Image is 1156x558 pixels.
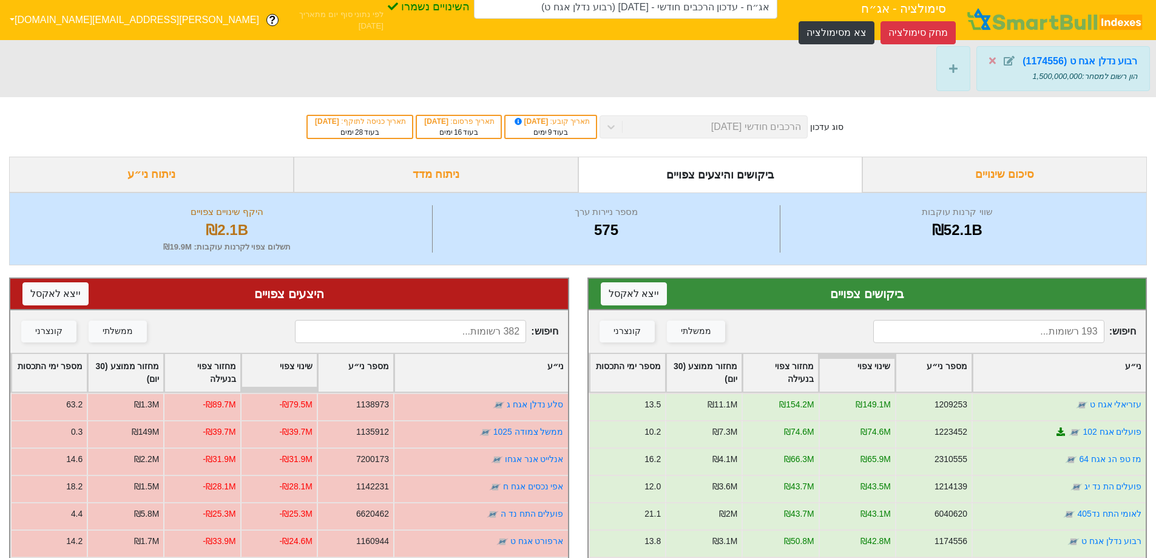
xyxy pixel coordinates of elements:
[295,320,526,343] input: 382 רשומות...
[644,480,661,493] div: 12.0
[394,354,567,392] div: Toggle SortBy
[1032,72,1137,81] span: הון רשום למסחר : 1,500,000,000
[356,398,389,411] div: 1138973
[1065,454,1077,466] img: tase link
[965,8,1146,32] img: SmartBull
[12,354,87,392] div: Toggle SortBy
[66,480,83,493] div: 18.2
[681,325,711,338] div: ממשלתי
[134,398,160,411] div: ₪1.3M
[22,282,89,305] button: ייצא לאקסל
[134,480,160,493] div: ₪1.5M
[203,508,235,520] div: -₪25.3M
[783,426,814,438] div: ₪74.6M
[779,398,814,411] div: ₪154.2M
[314,127,406,138] div: בעוד ימים
[783,508,814,520] div: ₪43.7M
[71,426,83,438] div: 0.3
[89,321,147,342] button: ממשלתי
[510,536,564,546] a: ארפורט אגח ט
[505,454,564,464] a: אנלייט אנר אגחו
[203,453,235,466] div: -₪31.9M
[819,354,894,392] div: Toggle SortBy
[810,121,843,134] div: סוג עדכון
[507,400,564,409] a: סלע נדלן אגח ג
[493,427,564,437] a: ממשל צמודה 1025
[601,282,667,305] button: ייצא לאקסל
[436,205,776,219] div: מספר ניירות ערך
[512,116,590,127] div: תאריך קובע :
[860,426,891,438] div: ₪74.6M
[423,116,495,127] div: תאריך פרסום :
[66,398,83,411] div: 63.2
[712,535,737,548] div: ₪3.1M
[1083,427,1141,437] a: פועלים אגח 102
[719,508,737,520] div: ₪2M
[22,285,556,303] div: היצעים צפויים
[134,508,160,520] div: ₪5.8M
[934,535,967,548] div: 1174556
[860,535,891,548] div: ₪42.8M
[934,480,967,493] div: 1214139
[315,117,341,126] span: [DATE]
[1063,508,1075,520] img: tase link
[799,21,874,44] button: צא מסימולציה
[860,453,891,466] div: ₪65.9M
[493,399,505,411] img: tase link
[66,535,83,548] div: 14.2
[35,325,63,338] div: קונצרני
[203,535,235,548] div: -₪33.9M
[1079,454,1141,464] a: מז טפ הנ אגח 64
[644,508,661,520] div: 21.1
[134,535,160,548] div: ₪1.7M
[295,320,558,343] span: חיפוש :
[1069,426,1081,438] img: tase link
[454,128,462,137] span: 16
[934,508,967,520] div: 6040620
[356,480,389,493] div: 1142231
[203,398,235,411] div: -₪89.7M
[512,127,590,138] div: בעוד ימים
[436,219,776,241] div: 575
[203,480,235,493] div: -₪28.1M
[1089,400,1141,409] a: עזריאלי אגח ט
[21,321,76,342] button: קונצרני
[712,480,737,493] div: ₪3.6M
[269,12,275,29] span: ?
[873,320,1136,343] span: חיפוש :
[1070,481,1082,493] img: tase link
[280,426,313,438] div: -₪39.7M
[25,205,429,219] div: היקף שינויים צפויים
[644,398,661,411] div: 13.5
[707,398,737,411] div: ₪11.1M
[423,127,495,138] div: בעוד ימים
[489,481,501,493] img: tase link
[1081,536,1141,546] a: רבוע נדלן אגח ט
[314,116,406,127] div: תאריך כניסה לתוקף :
[1084,481,1141,491] a: פועלים הת נד יג
[203,426,235,438] div: -₪39.7M
[496,536,509,548] img: tase link
[783,480,814,493] div: ₪43.7M
[934,398,967,411] div: 1209253
[242,354,317,392] div: Toggle SortBy
[613,325,641,338] div: קונצרני
[286,9,384,32] span: לפי נתוני סוף יום מתאריך [DATE]
[25,219,429,241] div: ₪2.1B
[601,285,1134,303] div: ביקושים צפויים
[896,354,971,392] div: Toggle SortBy
[856,398,890,411] div: ₪149.1M
[501,509,564,519] a: פועלים התח נד ה
[1077,509,1141,519] a: לאומי התח נד405
[356,453,389,466] div: 7200173
[712,453,737,466] div: ₪4.1M
[860,508,891,520] div: ₪43.1M
[424,117,450,126] span: [DATE]
[783,205,1131,219] div: שווי קרנות עוקבות
[667,321,725,342] button: ממשלתי
[66,453,83,466] div: 14.6
[743,354,818,392] div: Toggle SortBy
[783,219,1131,241] div: ₪52.1B
[644,453,661,466] div: 16.2
[712,426,737,438] div: ₪7.3M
